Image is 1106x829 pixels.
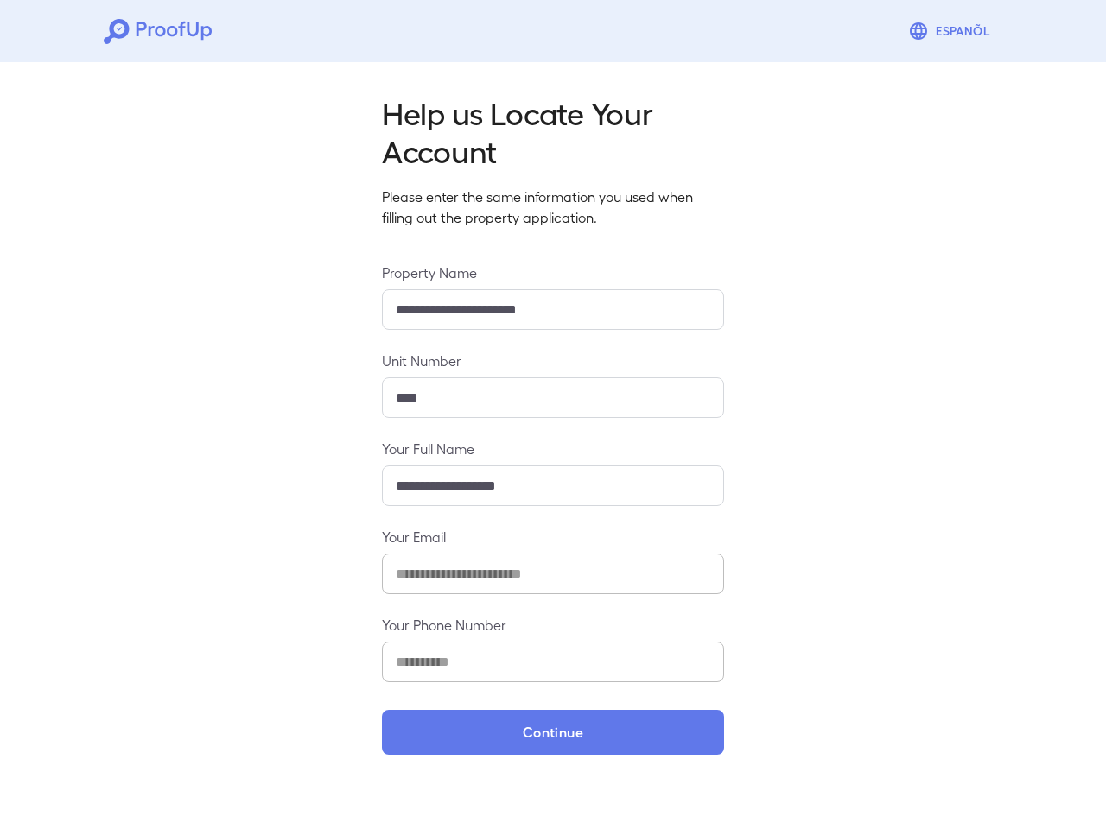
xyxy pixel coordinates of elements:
[382,615,724,635] label: Your Phone Number
[901,14,1002,48] button: Espanõl
[382,93,724,169] h2: Help us Locate Your Account
[382,710,724,755] button: Continue
[382,527,724,547] label: Your Email
[382,187,724,228] p: Please enter the same information you used when filling out the property application.
[382,439,724,459] label: Your Full Name
[382,263,724,282] label: Property Name
[382,351,724,370] label: Unit Number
